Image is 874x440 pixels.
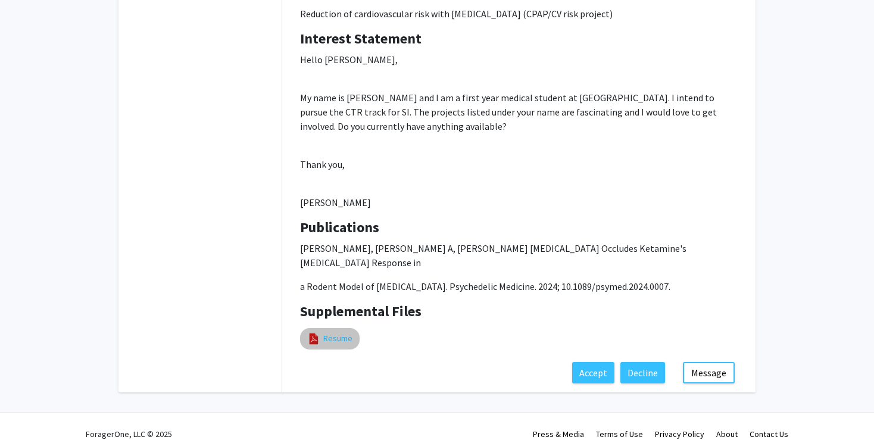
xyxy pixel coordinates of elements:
a: About [716,429,738,439]
button: Decline [620,362,665,383]
a: Contact Us [750,429,788,439]
a: Privacy Policy [655,429,704,439]
img: pdf_icon.png [307,332,320,345]
iframe: Chat [9,386,51,431]
a: Resume [323,332,352,345]
a: Terms of Use [596,429,643,439]
p: My name is [PERSON_NAME] and I am a first year medical student at [GEOGRAPHIC_DATA]. I intend to ... [300,91,738,133]
b: Publications [300,218,379,236]
p: Thank you, [300,157,738,171]
button: Accept [572,362,614,383]
p: a Rodent Model of [MEDICAL_DATA]. Psychedelic Medicine. 2024; 10.1089/psymed.2024.0007. [300,279,738,294]
b: Interest Statement [300,29,422,48]
p: Hello [PERSON_NAME], [300,52,738,67]
a: Press & Media [533,429,584,439]
p: [PERSON_NAME], [PERSON_NAME] A, [PERSON_NAME] [MEDICAL_DATA] Occludes Ketamine's [MEDICAL_DATA] R... [300,241,738,270]
p: Reduction of cardiovascular risk with [MEDICAL_DATA] (CPAP/CV risk project) [300,7,738,21]
h4: Supplemental Files [300,303,738,320]
button: Message [683,362,735,383]
p: [PERSON_NAME] [300,195,738,210]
